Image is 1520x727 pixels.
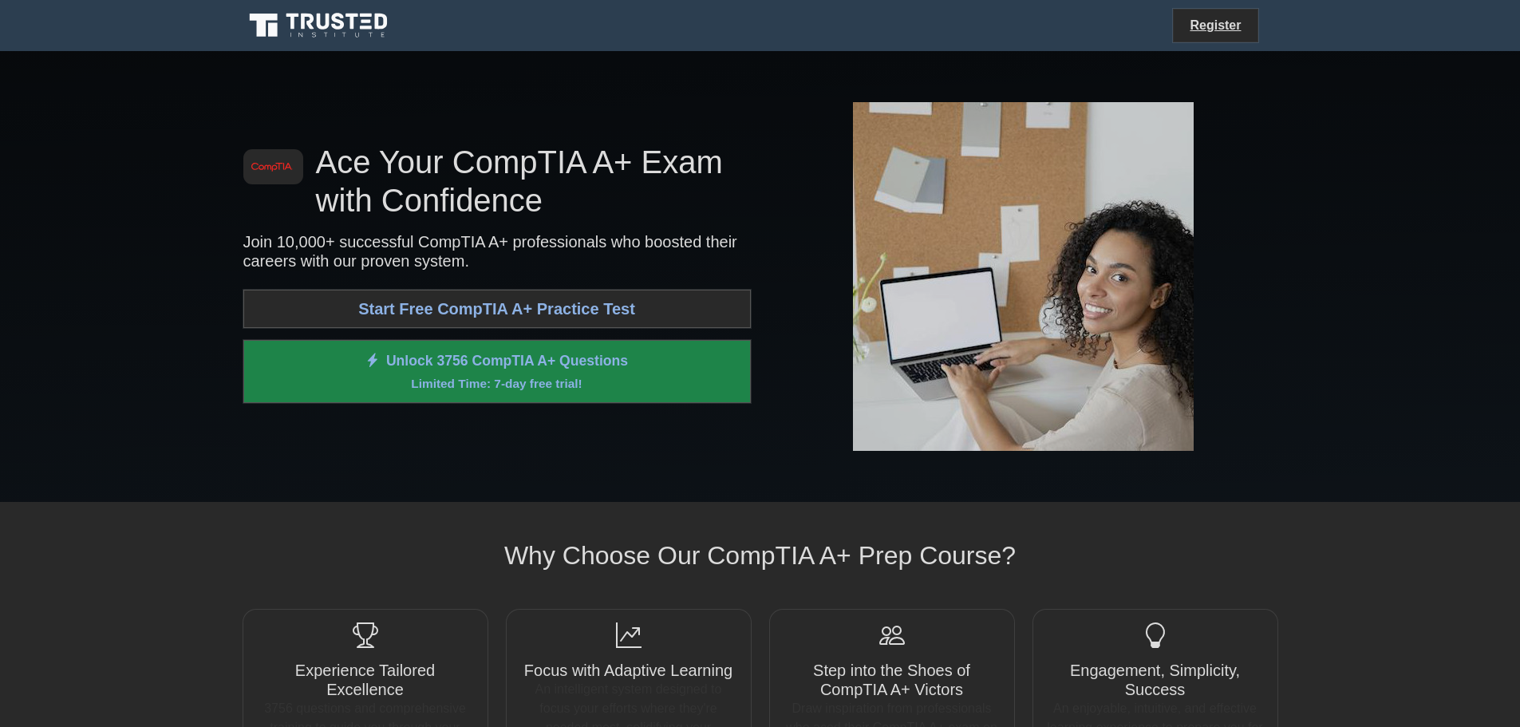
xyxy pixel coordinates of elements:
[783,661,1001,699] h5: Step into the Shoes of CompTIA A+ Victors
[243,232,751,271] p: Join 10,000+ successful CompTIA A+ professionals who boosted their careers with our proven system.
[1046,661,1265,699] h5: Engagement, Simplicity, Success
[243,290,751,328] a: Start Free CompTIA A+ Practice Test
[243,143,751,219] h1: Ace Your CompTIA A+ Exam with Confidence
[263,374,731,393] small: Limited Time: 7-day free trial!
[256,661,475,699] h5: Experience Tailored Excellence
[243,340,751,404] a: Unlock 3756 CompTIA A+ QuestionsLimited Time: 7-day free trial!
[243,540,1277,571] h2: Why Choose Our CompTIA A+ Prep Course?
[519,661,738,680] h5: Focus with Adaptive Learning
[1180,15,1250,35] a: Register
